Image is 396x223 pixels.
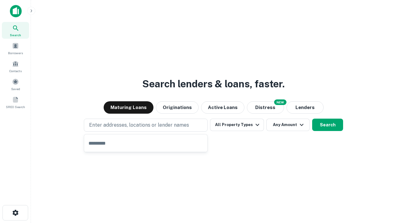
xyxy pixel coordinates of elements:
a: SREO Search [2,94,29,111]
a: Borrowers [2,40,29,57]
button: All Property Types [210,119,264,131]
button: Lenders [286,101,324,114]
button: Maturing Loans [104,101,153,114]
a: Contacts [2,58,29,75]
button: Search distressed loans with lien and other non-mortgage details. [247,101,284,114]
span: SREO Search [6,104,25,109]
p: Enter addresses, locations or lender names [89,121,189,129]
span: Borrowers [8,50,23,55]
span: Contacts [9,68,22,73]
div: NEW [274,99,286,105]
h3: Search lenders & loans, faster. [142,77,285,91]
span: Saved [11,86,20,91]
span: Search [10,33,21,37]
a: Search [2,22,29,39]
button: Any Amount [266,119,310,131]
img: capitalize-icon.png [10,5,22,17]
button: Search [312,119,343,131]
a: Saved [2,76,29,93]
iframe: Chat Widget [365,173,396,203]
button: Enter addresses, locations or lender names [84,119,208,132]
button: Originations [156,101,199,114]
button: Active Loans [201,101,244,114]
